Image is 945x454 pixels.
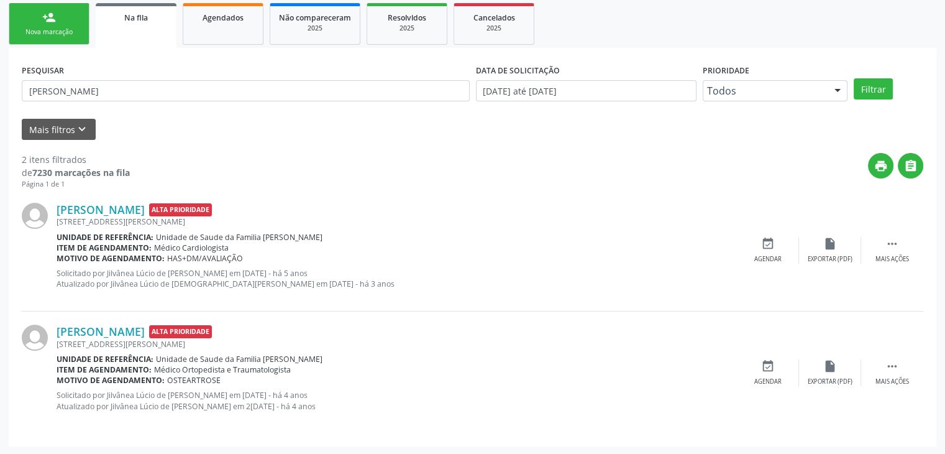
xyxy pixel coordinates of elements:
span: Unidade de Saude da Familia [PERSON_NAME] [156,354,322,364]
div: Mais ações [875,255,909,264]
div: Exportar (PDF) [808,255,852,264]
div: Exportar (PDF) [808,378,852,386]
i: event_available [761,237,775,251]
p: Solicitado por Jilvânea Lúcio de [PERSON_NAME] em [DATE] - há 5 anos Atualizado por Jilvânea Lúci... [57,268,737,289]
button: Filtrar [854,78,893,100]
button: print [868,153,893,178]
b: Unidade de referência: [57,232,153,243]
div: 2025 [463,24,525,33]
strong: 7230 marcações na fila [32,167,130,178]
span: Resolvidos [388,12,426,23]
i:  [885,359,899,373]
div: 2 itens filtrados [22,153,130,166]
div: person_add [42,11,56,24]
input: Nome, CNS [22,80,470,101]
div: 2025 [279,24,351,33]
span: Cancelados [473,12,515,23]
input: Selecione um intervalo [476,80,696,101]
div: [STREET_ADDRESS][PERSON_NAME] [57,216,737,227]
b: Motivo de agendamento: [57,375,165,386]
b: Unidade de referência: [57,354,153,364]
span: Todos [707,85,823,97]
div: de [22,166,130,179]
i: insert_drive_file [823,237,837,251]
span: Não compareceram [279,12,351,23]
b: Item de agendamento: [57,364,152,375]
i: keyboard_arrow_down [75,123,89,136]
div: Agendar [754,255,782,264]
div: 2025 [376,24,438,33]
div: Página 1 de 1 [22,179,130,190]
a: [PERSON_NAME] [57,325,145,338]
i: print [874,159,888,173]
span: Agendados [203,12,244,23]
label: PESQUISAR [22,61,64,80]
div: Nova marcação [18,27,80,37]
div: Agendar [754,378,782,386]
button: Mais filtroskeyboard_arrow_down [22,119,96,141]
button:  [898,153,923,178]
label: DATA DE SOLICITAÇÃO [476,61,560,80]
i:  [904,159,918,173]
a: [PERSON_NAME] [57,203,145,216]
i:  [885,237,899,251]
span: Alta Prioridade [149,325,212,338]
label: Prioridade [703,61,749,80]
img: img [22,325,48,351]
span: Médico Ortopedista e Traumatologista [154,364,291,375]
b: Motivo de agendamento: [57,253,165,264]
span: Médico Cardiologista [154,243,229,253]
div: Mais ações [875,378,909,386]
p: Solicitado por Jilvânea Lúcio de [PERSON_NAME] em [DATE] - há 4 anos Atualizado por Jilvânea Lúci... [57,390,737,411]
i: event_available [761,359,775,373]
span: Alta Prioridade [149,203,212,216]
span: HAS+DM/AVALIAÇÃO [167,253,243,264]
b: Item de agendamento: [57,243,152,253]
div: [STREET_ADDRESS][PERSON_NAME] [57,339,737,350]
span: OSTEARTROSE [167,375,221,386]
span: Na fila [124,12,148,23]
span: Unidade de Saude da Familia [PERSON_NAME] [156,232,322,243]
i: insert_drive_file [823,359,837,373]
img: img [22,203,48,229]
